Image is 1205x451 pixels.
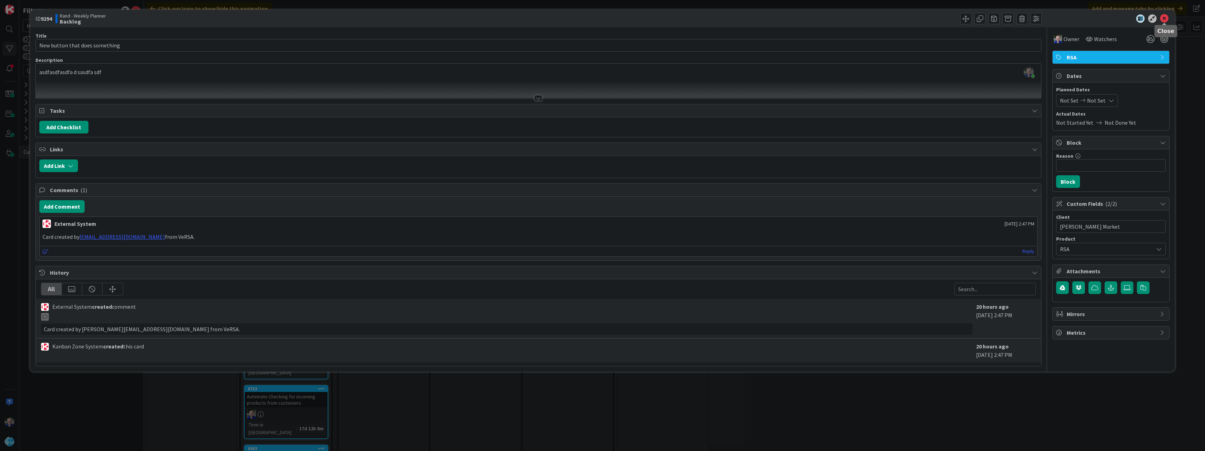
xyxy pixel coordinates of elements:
[92,303,112,310] b: created
[1024,67,1034,77] img: dsmZLUnTuYFdi5hULXkO8aZPw2wmkwfK.jpg
[1056,175,1080,188] button: Block
[1067,53,1157,61] span: RSA
[52,302,136,321] span: External System comment
[1056,118,1093,127] span: Not Started Yet
[103,343,123,350] b: created
[1022,247,1034,256] a: Reply
[1056,236,1166,241] div: Product
[1094,35,1117,43] span: Watchers
[954,283,1036,295] input: Search...
[39,200,85,213] button: Add Comment
[50,106,1028,115] span: Tasks
[1056,86,1166,93] span: Planned Dates
[35,14,52,23] span: ID
[1056,153,1073,159] label: Reason
[39,159,78,172] button: Add Link
[41,303,49,311] img: ES
[80,187,87,194] span: ( 1 )
[1056,110,1166,118] span: Actual Dates
[35,33,47,39] label: Title
[54,220,96,228] div: External System
[1060,96,1079,105] span: Not Set
[1067,328,1157,337] span: Metrics
[1067,138,1157,147] span: Block
[1056,214,1070,220] label: Client
[42,233,1034,241] p: Card created by from VeRSA.
[35,57,63,63] span: Description
[42,220,51,228] img: ES
[41,323,973,335] div: Card created by [PERSON_NAME][EMAIL_ADDRESS][DOMAIN_NAME] from VeRSA.
[50,145,1028,153] span: Links
[1005,220,1034,228] span: [DATE] 2:47 PM
[976,342,1036,359] div: [DATE] 2:47 PM
[1064,35,1079,43] span: Owner
[39,68,1038,76] p: asdfasdfasdfa d sasdfa sdf
[1157,28,1174,34] h5: Close
[52,342,144,351] span: Kanban Zone System this card
[79,233,165,240] a: [EMAIL_ADDRESS][DOMAIN_NAME]
[60,19,106,24] b: Backlog
[1054,35,1062,43] img: RT
[41,283,62,295] div: All
[41,15,52,22] b: 9294
[35,39,1041,52] input: type card name here...
[1105,200,1117,207] span: ( 2/2 )
[1067,200,1157,208] span: Custom Fields
[1067,267,1157,275] span: Attachments
[60,13,106,19] span: Rand - Weekly Planner
[1105,118,1136,127] span: Not Done Yet
[976,303,1009,310] b: 20 hours ago
[50,268,1028,277] span: History
[1067,72,1157,80] span: Dates
[39,121,88,133] button: Add Checklist
[976,343,1009,350] b: 20 hours ago
[41,343,49,351] img: KS
[976,302,1036,335] div: [DATE] 2:47 PM
[50,186,1028,194] span: Comments
[1087,96,1106,105] span: Not Set
[1060,245,1153,253] span: RSA
[1067,310,1157,318] span: Mirrors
